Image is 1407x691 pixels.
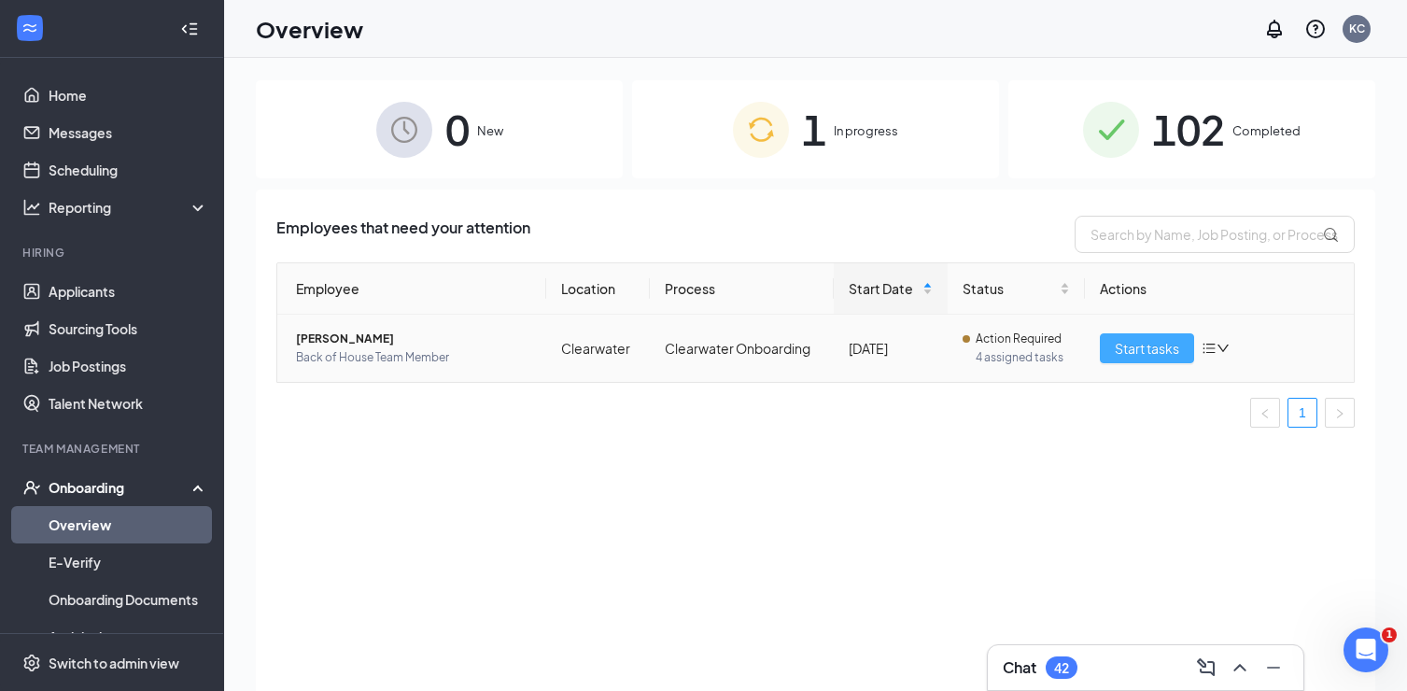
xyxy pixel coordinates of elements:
[180,20,199,38] svg: Collapse
[802,97,826,162] span: 1
[1349,21,1365,36] div: KC
[22,478,41,497] svg: UserCheck
[1195,656,1217,679] svg: ComposeMessage
[49,581,208,618] a: Onboarding Documents
[49,77,208,114] a: Home
[49,198,209,217] div: Reporting
[1304,18,1327,40] svg: QuestionInfo
[1202,341,1217,356] span: bars
[1075,216,1355,253] input: Search by Name, Job Posting, or Process
[1054,660,1069,676] div: 42
[49,114,208,151] a: Messages
[849,338,933,359] div: [DATE]
[1100,333,1194,363] button: Start tasks
[1217,342,1230,355] span: down
[1287,398,1317,428] li: 1
[277,263,546,315] th: Employee
[963,278,1056,299] span: Status
[49,273,208,310] a: Applicants
[546,263,650,315] th: Location
[948,263,1085,315] th: Status
[1263,18,1286,40] svg: Notifications
[849,278,919,299] span: Start Date
[1262,656,1285,679] svg: Minimize
[477,121,503,140] span: New
[1325,398,1355,428] li: Next Page
[1152,97,1225,162] span: 102
[22,198,41,217] svg: Analysis
[22,654,41,672] svg: Settings
[49,478,192,497] div: Onboarding
[1229,656,1251,679] svg: ChevronUp
[1344,628,1388,672] iframe: Intercom live chat
[834,121,898,140] span: In progress
[1232,121,1301,140] span: Completed
[1085,263,1354,315] th: Actions
[49,310,208,347] a: Sourcing Tools
[1334,408,1345,419] span: right
[22,245,204,261] div: Hiring
[1250,398,1280,428] li: Previous Page
[1382,628,1397,642] span: 1
[1325,398,1355,428] button: right
[1288,399,1316,427] a: 1
[49,618,208,656] a: Activity log
[49,347,208,385] a: Job Postings
[1250,398,1280,428] button: left
[49,151,208,189] a: Scheduling
[1003,657,1036,678] h3: Chat
[1191,653,1221,683] button: ComposeMessage
[1259,653,1288,683] button: Minimize
[296,348,531,367] span: Back of House Team Member
[49,506,208,543] a: Overview
[1259,408,1271,419] span: left
[276,216,530,253] span: Employees that need your attention
[650,315,834,382] td: Clearwater Onboarding
[1115,338,1179,359] span: Start tasks
[650,263,834,315] th: Process
[976,348,1070,367] span: 4 assigned tasks
[22,441,204,457] div: Team Management
[49,543,208,581] a: E-Verify
[1225,653,1255,683] button: ChevronUp
[49,385,208,422] a: Talent Network
[296,330,531,348] span: [PERSON_NAME]
[256,13,363,45] h1: Overview
[445,97,470,162] span: 0
[546,315,650,382] td: Clearwater
[976,330,1062,348] span: Action Required
[21,19,39,37] svg: WorkstreamLogo
[49,654,179,672] div: Switch to admin view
